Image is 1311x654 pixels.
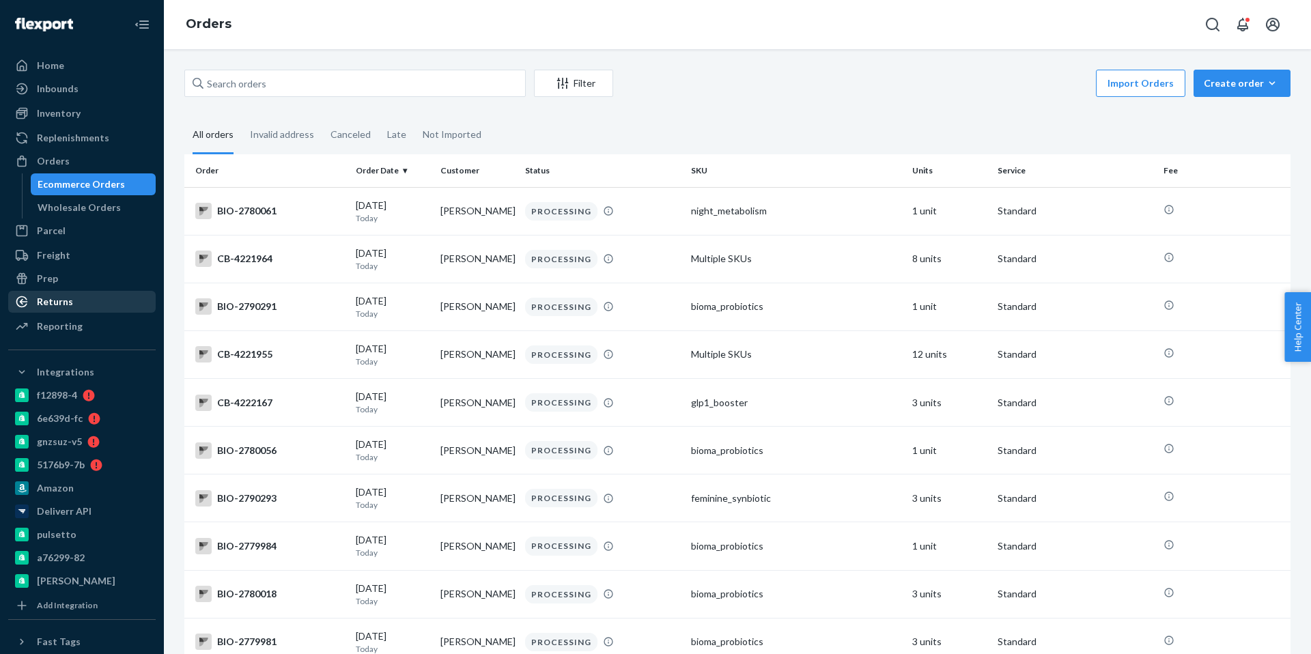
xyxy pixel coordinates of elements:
div: CB-4222167 [195,395,345,411]
div: feminine_synbiotic [691,492,901,505]
div: Reporting [37,319,83,333]
div: [DATE] [356,438,429,463]
div: Home [37,59,64,72]
div: Wholesale Orders [38,201,121,214]
button: Open Search Box [1199,11,1226,38]
td: [PERSON_NAME] [435,570,520,618]
div: Replenishments [37,131,109,145]
button: Open account menu [1259,11,1286,38]
a: Add Integration [8,597,156,614]
td: 1 unit [907,283,991,330]
div: bioma_probiotics [691,444,901,457]
td: Multiple SKUs [686,330,907,378]
div: [DATE] [356,485,429,511]
a: Deliverr API [8,500,156,522]
div: PROCESSING [525,393,597,412]
button: Filter [534,70,613,97]
a: Parcel [8,220,156,242]
p: Standard [998,347,1153,361]
div: Orders [37,154,70,168]
a: Inbounds [8,78,156,100]
div: Add Integration [37,599,98,611]
div: bioma_probiotics [691,539,901,553]
div: All orders [193,117,234,154]
td: [PERSON_NAME] [435,427,520,474]
div: bioma_probiotics [691,635,901,649]
div: PROCESSING [525,345,597,364]
p: Today [356,499,429,511]
div: Fast Tags [37,635,81,649]
a: 5176b9-7b [8,454,156,476]
div: BIO-2779981 [195,634,345,650]
div: PROCESSING [525,298,597,316]
a: Replenishments [8,127,156,149]
td: Multiple SKUs [686,235,907,283]
td: [PERSON_NAME] [435,379,520,427]
th: Order [184,154,350,187]
div: [DATE] [356,294,429,319]
td: [PERSON_NAME] [435,474,520,522]
td: 3 units [907,379,991,427]
p: Standard [998,252,1153,266]
a: Orders [186,16,231,31]
a: 6e639d-fc [8,408,156,429]
div: BIO-2780018 [195,586,345,602]
a: Orders [8,150,156,172]
div: 6e639d-fc [37,412,83,425]
td: 3 units [907,570,991,618]
div: Late [387,117,406,152]
p: Today [356,595,429,607]
button: Fast Tags [8,631,156,653]
p: Today [356,212,429,224]
p: Today [356,403,429,415]
div: bioma_probiotics [691,587,901,601]
div: Prep [37,272,58,285]
div: Create order [1204,76,1280,90]
th: Order Date [350,154,435,187]
a: Home [8,55,156,76]
div: [DATE] [356,246,429,272]
div: f12898-4 [37,388,77,402]
p: Today [356,547,429,558]
p: Standard [998,444,1153,457]
div: Freight [37,248,70,262]
div: Parcel [37,224,66,238]
div: Integrations [37,365,94,379]
p: Standard [998,396,1153,410]
th: Fee [1158,154,1291,187]
button: Close Navigation [128,11,156,38]
div: glp1_booster [691,396,901,410]
div: Customer [440,165,514,176]
a: Returns [8,291,156,313]
div: BIO-2779984 [195,538,345,554]
div: Not Imported [423,117,481,152]
a: Ecommerce Orders [31,173,156,195]
a: f12898-4 [8,384,156,406]
div: PROCESSING [525,202,597,221]
div: gnzsuz-v5 [37,435,82,449]
div: BIO-2790293 [195,490,345,507]
div: pulsetto [37,528,76,541]
div: BIO-2780061 [195,203,345,219]
div: a76299-82 [37,551,85,565]
a: Freight [8,244,156,266]
a: Inventory [8,102,156,124]
button: Integrations [8,361,156,383]
div: Invalid address [250,117,314,152]
div: Deliverr API [37,504,91,518]
div: PROCESSING [525,489,597,507]
div: [DATE] [356,582,429,607]
div: Amazon [37,481,74,495]
td: 1 unit [907,522,991,570]
div: [DATE] [356,533,429,558]
p: Standard [998,492,1153,505]
a: pulsetto [8,524,156,545]
p: Today [356,451,429,463]
a: a76299-82 [8,547,156,569]
input: Search orders [184,70,526,97]
p: Standard [998,539,1153,553]
p: Today [356,260,429,272]
th: Service [992,154,1158,187]
div: [DATE] [356,199,429,224]
span: Help Center [1284,292,1311,362]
